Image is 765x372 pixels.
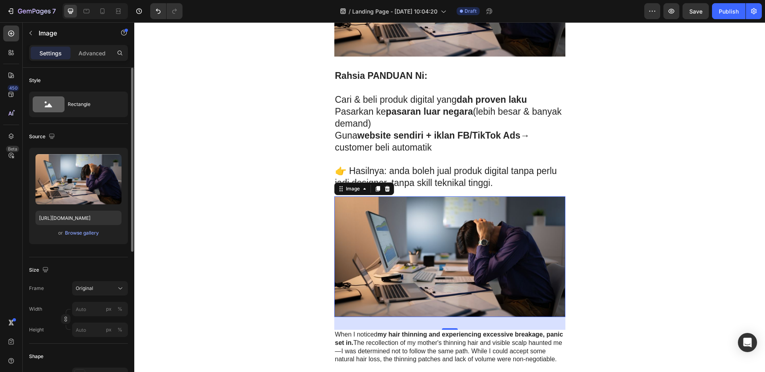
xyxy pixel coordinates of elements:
[719,7,739,16] div: Publish
[104,304,114,314] button: %
[29,285,44,292] label: Frame
[465,8,477,15] span: Draft
[201,108,430,131] p: Guna → customer beli automatik
[29,305,42,313] label: Width
[39,49,62,57] p: Settings
[150,3,182,19] div: Undo/Redo
[72,281,128,296] button: Original
[52,6,56,16] p: 7
[200,47,431,168] div: Rich Text Editor. Editing area: main
[58,228,63,238] span: or
[104,325,114,335] button: %
[35,154,122,204] img: preview-image
[251,84,339,94] strong: pasaran luar negara
[201,48,293,59] strong: Rahsia PANDUAN Ni:
[106,326,112,333] div: px
[68,95,116,114] div: Rectangle
[134,22,765,372] iframe: Design area
[115,304,125,314] button: px
[65,229,99,237] div: Browse gallery
[39,28,106,38] p: Image
[201,308,430,341] p: When I noticed The recollection of my mother's thinning hair and visible scalp haunted me—I was d...
[712,3,745,19] button: Publish
[349,7,351,16] span: /
[223,108,386,118] strong: website sendiri + iklan FB/TikTok Ads
[29,326,44,333] label: Height
[3,3,59,19] button: 7
[29,131,57,142] div: Source
[683,3,709,19] button: Save
[118,305,122,313] div: %
[29,77,41,84] div: Style
[352,7,437,16] span: Landing Page - [DATE] 10:04:20
[201,309,429,324] strong: my hair thinning and experiencing excessive breakage, panic set in.
[115,325,125,335] button: px
[72,302,128,316] input: px%
[29,353,43,360] div: Shape
[738,333,757,352] div: Open Intercom Messenger
[76,285,93,292] span: Original
[106,305,112,313] div: px
[29,265,50,276] div: Size
[78,49,106,57] p: Advanced
[689,8,702,15] span: Save
[65,229,99,237] button: Browse gallery
[35,211,122,225] input: https://example.com/image.jpg
[72,323,128,337] input: px%
[8,85,19,91] div: 450
[118,326,122,333] div: %
[322,72,392,82] strong: dah proven laku
[201,72,430,84] p: Cari & beli produk digital yang
[210,163,227,170] div: Image
[200,174,431,295] img: gempages_581862193872503656-6c31a21d-4d0b-41e8-a453-4e049d8ce758.jpg
[201,143,430,167] p: 👉 Hasilnya: anda boleh jual produk digital tanpa perlu jadi designer, tanpa skill teknikal tinggi.
[6,146,19,152] div: Beta
[201,84,430,108] p: Pasarkan ke (lebih besar & banyak demand)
